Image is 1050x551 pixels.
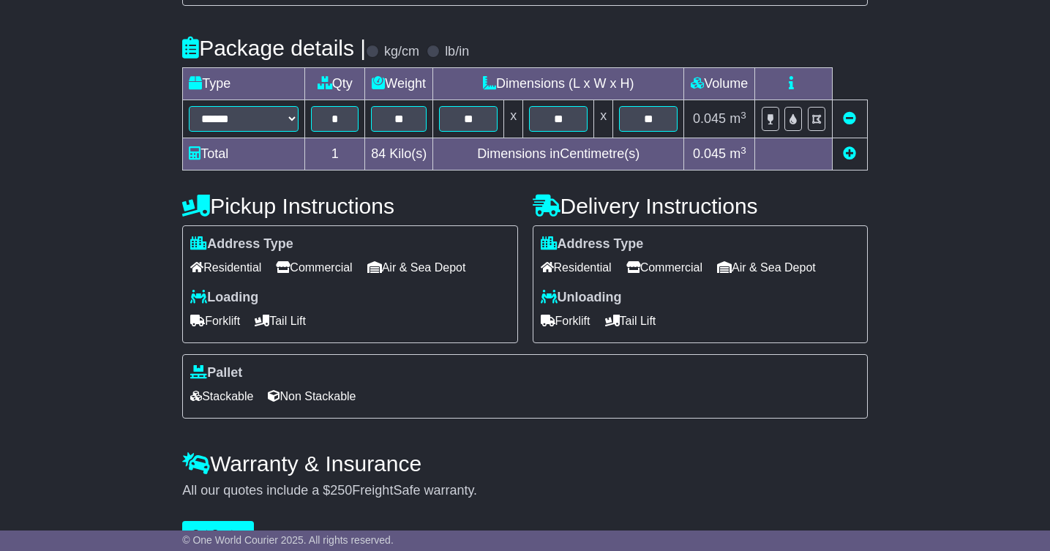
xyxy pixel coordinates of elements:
span: Forklift [190,310,240,332]
span: 0.045 [693,146,726,161]
label: kg/cm [384,44,419,60]
td: Total [183,138,305,170]
td: x [594,100,613,138]
span: 250 [330,483,352,498]
sup: 3 [740,145,746,156]
span: m [730,146,746,161]
span: Stackable [190,385,253,408]
td: Volume [684,68,755,100]
div: All our quotes include a $ FreightSafe warranty. [182,483,868,499]
span: Air & Sea Depot [367,256,466,279]
td: Type [183,68,305,100]
span: Tail Lift [605,310,656,332]
span: 84 [371,146,386,161]
h4: Warranty & Insurance [182,451,868,476]
span: 0.045 [693,111,726,126]
span: Residential [190,256,261,279]
span: Non Stackable [268,385,356,408]
td: Dimensions in Centimetre(s) [433,138,684,170]
span: Air & Sea Depot [717,256,816,279]
span: Tail Lift [255,310,306,332]
span: Commercial [276,256,352,279]
button: Get Quotes [182,521,254,547]
span: Residential [541,256,612,279]
td: Kilo(s) [365,138,433,170]
label: Address Type [190,236,293,252]
td: Qty [305,68,365,100]
span: m [730,111,746,126]
label: Pallet [190,365,242,381]
td: 1 [305,138,365,170]
label: Unloading [541,290,622,306]
h4: Delivery Instructions [533,194,868,218]
td: x [504,100,523,138]
sup: 3 [740,110,746,121]
label: Address Type [541,236,644,252]
span: © One World Courier 2025. All rights reserved. [182,534,394,546]
span: Forklift [541,310,590,332]
td: Weight [365,68,433,100]
td: Dimensions (L x W x H) [433,68,684,100]
a: Remove this item [843,111,856,126]
h4: Pickup Instructions [182,194,517,218]
label: lb/in [445,44,469,60]
a: Add new item [843,146,856,161]
h4: Package details | [182,36,366,60]
label: Loading [190,290,258,306]
span: Commercial [626,256,702,279]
